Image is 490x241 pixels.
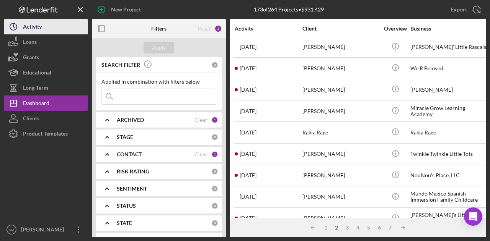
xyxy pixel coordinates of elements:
div: [PERSON_NAME] [19,222,69,239]
div: [PERSON_NAME] [302,101,379,121]
div: [PERSON_NAME] [302,187,379,207]
button: Educational [4,65,88,80]
div: Product Templates [23,126,68,143]
time: 2025-07-15 21:32 [240,172,256,178]
div: 6 [374,225,385,231]
b: Filters [151,26,167,32]
div: 0 [211,61,218,68]
div: Overview [381,26,410,32]
b: ARCHIVED [117,117,144,123]
div: [PERSON_NAME]' Little Rascals [410,37,487,57]
div: 4 [353,225,363,231]
div: Clients [23,111,39,128]
div: Reset [198,26,211,32]
time: 2025-07-15 23:13 [240,87,256,93]
button: Loans [4,34,88,50]
button: Long-Term [4,80,88,95]
div: Rakia Rage [410,122,487,142]
b: SEARCH FILTER [101,62,140,68]
div: 2 [214,25,222,32]
div: Educational [23,65,51,82]
div: [PERSON_NAME] [302,37,379,57]
button: Activity [4,19,88,34]
div: 0 [211,220,218,226]
button: Dashboard [4,95,88,111]
div: 0 [211,202,218,209]
div: 1 [211,116,218,123]
div: Export [451,2,467,17]
div: [PERSON_NAME] [302,79,379,100]
time: 2025-07-15 21:34 [240,151,256,157]
div: New Project [111,2,141,17]
div: Client [302,26,379,32]
b: SENTIMENT [117,186,147,192]
div: Twinkle Twinkle Little Tots [410,144,487,164]
div: 0 [211,134,218,141]
button: Product Templates [4,126,88,141]
div: Activity [23,19,42,36]
time: 2025-07-15 21:42 [240,129,256,136]
div: [PERSON_NAME] [302,144,379,164]
div: 1 [211,151,218,158]
time: 2025-07-15 19:32 [240,194,256,200]
button: Export [443,2,486,17]
div: 173 of 264 Projects • $931,429 [254,6,324,13]
div: Clear [194,151,207,157]
div: Rakia Rage [302,122,379,142]
div: 3 [342,225,353,231]
text: KM [9,228,14,232]
div: We R Beloved [410,58,487,78]
div: [PERSON_NAME] [302,165,379,186]
div: Apply [152,42,166,53]
div: Miracle Grow Learning Academy [410,101,487,121]
time: 2025-07-16 01:32 [240,44,256,50]
button: New Project [92,2,149,17]
button: Clients [4,111,88,126]
b: STATUS [117,203,136,209]
time: 2025-07-15 18:48 [240,215,256,221]
b: RISK RATING [117,168,149,175]
div: 0 [211,185,218,192]
div: Grants [23,50,39,67]
div: Mundo Magico Spanish Immersion Family Childcare [410,187,487,207]
div: Clear [194,117,207,123]
button: Apply [144,42,174,53]
div: Dashboard [23,95,49,113]
div: [PERSON_NAME] [410,79,487,100]
div: [PERSON_NAME] [302,58,379,78]
div: NouNou's Place, LLC [410,165,487,186]
div: 2 [331,225,342,231]
b: STATE [117,220,132,226]
time: 2025-07-15 21:47 [240,108,256,114]
time: 2025-07-15 23:57 [240,65,256,71]
div: 7 [385,225,395,231]
b: STAGE [117,134,133,140]
div: 5 [363,225,374,231]
div: 1 [320,225,331,231]
div: [PERSON_NAME] [302,208,379,228]
button: KM[PERSON_NAME] [4,222,88,237]
b: CONTACT [117,151,142,157]
div: 0 [211,168,218,175]
div: Long-Term [23,80,48,97]
div: Activity [235,26,302,32]
div: Open Intercom Messenger [464,207,482,226]
div: [PERSON_NAME]'s Little Learners Child Care [410,208,487,228]
div: Applied in combination with filters below [101,79,216,85]
button: Grants [4,50,88,65]
div: Business [410,26,487,32]
div: Loans [23,34,37,52]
